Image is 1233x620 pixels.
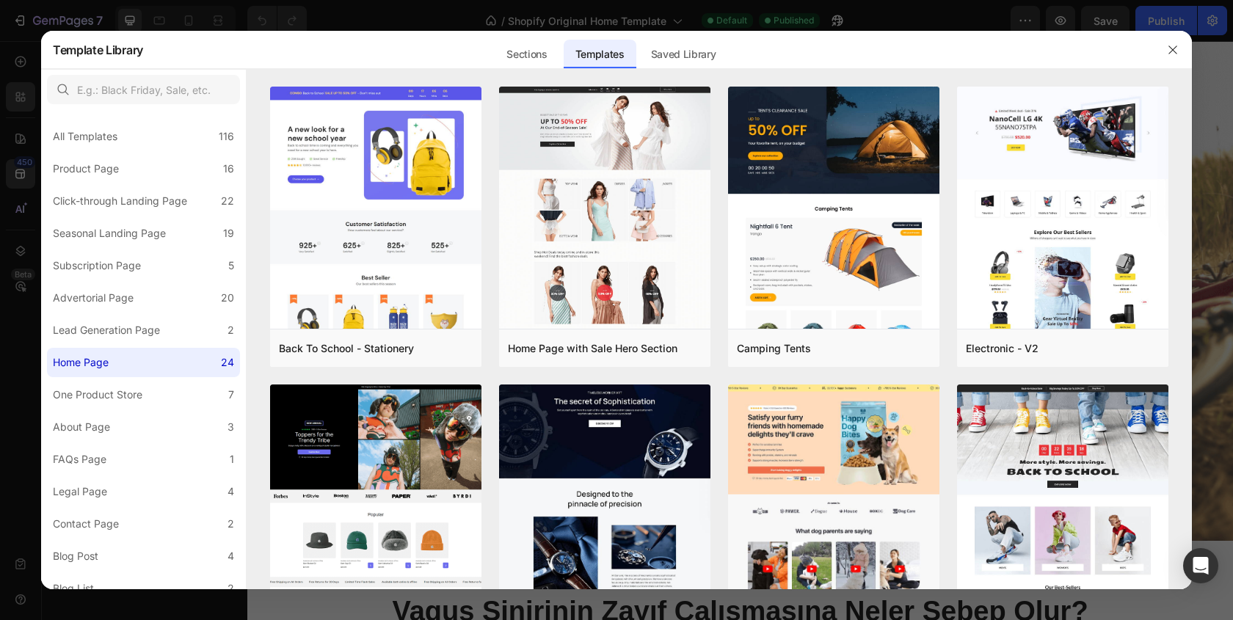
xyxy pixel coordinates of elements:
p: Doğal ve ilaçsız tekniklerle sinir sistemi reseti [101,296,335,314]
strong: Vagus Sinirinin Zayıf Çalışmasına Neler Sebep Olur? [145,555,840,586]
p: Günlük 10 dakikalık uygulama planı [101,264,335,282]
div: Click-through Landing Page [53,192,187,210]
div: Camping Tents [737,340,811,357]
input: E.g.: Black Friday, Sale, etc. [47,75,240,104]
div: Back To School - Stationery [279,340,414,357]
img: tent.png [728,87,939,549]
div: Legal Page [53,483,107,500]
div: 22 [221,192,234,210]
div: FAQs Page [53,451,106,468]
div: Home Page with Sale Hero Section [508,340,677,357]
div: Open Intercom Messenger [1183,548,1218,583]
div: Sections [495,40,559,69]
div: 7 [228,386,234,404]
div: All Templates [53,128,117,145]
div: About Page [53,418,110,436]
div: 3 [228,418,234,436]
div: 20 [221,289,234,307]
div: Blog List [53,580,94,597]
div: 116 [219,128,234,145]
div: 4 [228,483,234,500]
p: HEMEN BAŞLA - DİJİTAL REHBERİ AL [130,382,411,405]
img: Alt Image [423,272,849,500]
a: HEMEN BAŞLA - DİJİTAL REHBERİ AL [76,371,465,416]
strong: 21 Günde Zihnini ve Bedenini Yeniden Dengele [77,3,433,134]
div: Advertorial Page [53,289,134,307]
div: Templates [564,40,636,69]
div: 1 [230,451,234,468]
div: Seasonal Landing Page [53,225,166,242]
div: Contact Page [53,515,119,533]
div: One Product Store [53,386,142,404]
div: Saved Library [639,40,728,69]
p: Bilimsel temelli egzersizlerle vagus sinirini aktive et, stresi azalt, uykunu düzenle, kendini ye... [77,145,470,238]
div: 19 [223,225,234,242]
div: 4 [228,547,234,565]
h2: Template Library [53,31,143,69]
div: Home Page [53,354,109,371]
div: 2 [228,580,234,597]
div: 2 [228,515,234,533]
div: Electronic - V2 [966,340,1039,357]
div: 2 [228,321,234,339]
a: Image Title [350,272,923,500]
div: Lead Generation Page [53,321,160,339]
div: Product Page [53,160,119,178]
div: 24 [221,354,234,371]
p: Anında dijital erişim ve kullanıcı dostu içerik [101,329,335,346]
div: 16 [223,160,234,178]
div: Blog Post [53,547,98,565]
div: 5 [228,257,234,274]
div: Subscription Page [53,257,141,274]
